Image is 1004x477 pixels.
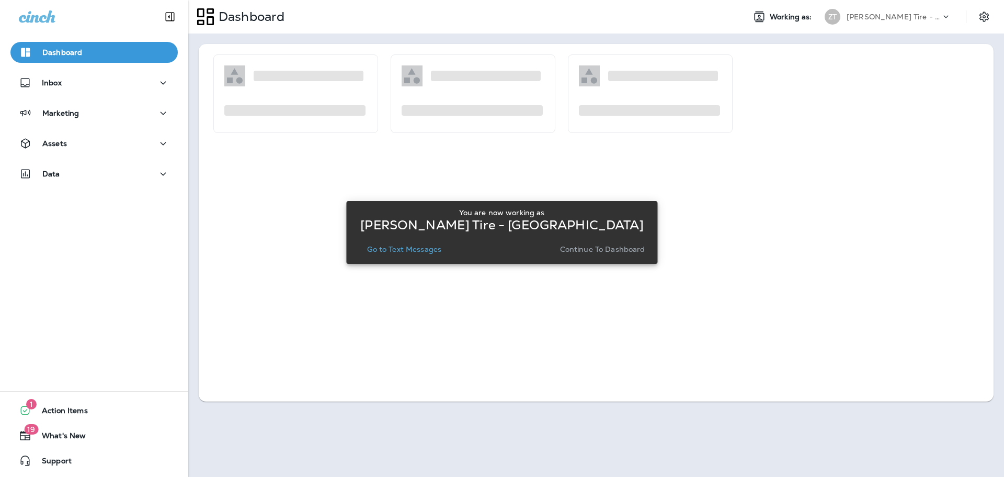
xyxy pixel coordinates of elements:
button: 1Action Items [10,400,178,421]
p: Go to Text Messages [367,245,441,253]
p: Inbox [42,79,62,87]
p: Dashboard [42,48,82,57]
span: Support [31,457,72,469]
span: 19 [24,424,38,435]
span: 1 [26,399,37,409]
button: 19What's New [10,425,178,446]
button: Inbox [10,72,178,93]
button: Support [10,450,178,471]
button: Settings [975,7,994,26]
p: [PERSON_NAME] Tire - [GEOGRAPHIC_DATA] [360,221,643,229]
p: Continue to Dashboard [560,245,645,253]
p: Marketing [42,109,79,117]
button: Marketing [10,103,178,124]
button: Assets [10,133,178,154]
p: Assets [42,139,67,148]
button: Go to Text Messages [363,242,446,257]
button: Continue to Dashboard [556,242,649,257]
p: [PERSON_NAME] Tire - [GEOGRAPHIC_DATA] [847,13,941,21]
p: Data [42,170,60,178]
div: ZT [825,9,840,25]
button: Dashboard [10,42,178,63]
span: Working as: [770,13,814,21]
p: You are now working as [459,208,544,217]
p: Dashboard [214,9,284,25]
span: Action Items [31,406,88,419]
span: What's New [31,431,86,444]
button: Data [10,163,178,184]
button: Collapse Sidebar [155,6,185,27]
